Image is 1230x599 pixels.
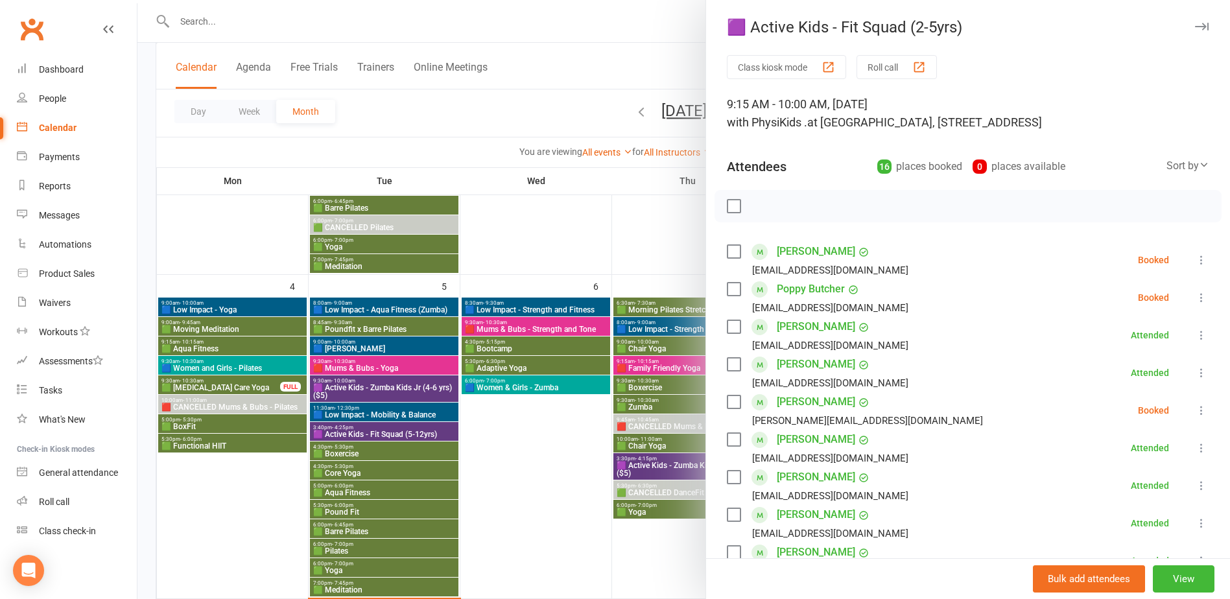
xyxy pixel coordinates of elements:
[39,123,77,133] div: Calendar
[39,327,78,337] div: Workouts
[17,172,137,201] a: Reports
[727,95,1209,132] div: 9:15 AM - 10:00 AM, [DATE]
[39,93,66,104] div: People
[39,497,69,507] div: Roll call
[16,13,48,45] a: Clubworx
[17,347,137,376] a: Assessments
[706,18,1230,36] div: 🟪 Active Kids - Fit Squad (2-5yrs)
[857,55,937,79] button: Roll call
[1138,293,1169,302] div: Booked
[807,115,1042,129] span: at [GEOGRAPHIC_DATA], [STREET_ADDRESS]
[973,158,1065,176] div: places available
[13,555,44,586] div: Open Intercom Messenger
[17,113,137,143] a: Calendar
[17,405,137,434] a: What's New
[39,526,96,536] div: Class check-in
[39,356,103,366] div: Assessments
[752,450,908,467] div: [EMAIL_ADDRESS][DOMAIN_NAME]
[39,64,84,75] div: Dashboard
[17,288,137,318] a: Waivers
[752,412,983,429] div: [PERSON_NAME][EMAIL_ADDRESS][DOMAIN_NAME]
[752,262,908,279] div: [EMAIL_ADDRESS][DOMAIN_NAME]
[39,298,71,308] div: Waivers
[877,159,892,174] div: 16
[727,158,786,176] div: Attendees
[17,259,137,288] a: Product Sales
[777,429,855,450] a: [PERSON_NAME]
[752,375,908,392] div: [EMAIL_ADDRESS][DOMAIN_NAME]
[1131,331,1169,340] div: Attended
[973,159,987,174] div: 0
[17,376,137,405] a: Tasks
[777,392,855,412] a: [PERSON_NAME]
[1138,406,1169,415] div: Booked
[752,337,908,354] div: [EMAIL_ADDRESS][DOMAIN_NAME]
[1131,556,1169,565] div: Attended
[1131,481,1169,490] div: Attended
[1131,368,1169,377] div: Attended
[1138,255,1169,264] div: Booked
[1166,158,1209,174] div: Sort by
[39,152,80,162] div: Payments
[39,268,95,279] div: Product Sales
[727,55,846,79] button: Class kiosk mode
[17,458,137,487] a: General attendance kiosk mode
[752,487,908,504] div: [EMAIL_ADDRESS][DOMAIN_NAME]
[752,299,908,316] div: [EMAIL_ADDRESS][DOMAIN_NAME]
[17,230,137,259] a: Automations
[17,55,137,84] a: Dashboard
[1131,519,1169,528] div: Attended
[39,385,62,395] div: Tasks
[17,318,137,347] a: Workouts
[17,487,137,517] a: Roll call
[1153,565,1214,593] button: View
[777,504,855,525] a: [PERSON_NAME]
[777,279,845,299] a: Poppy Butcher
[777,316,855,337] a: [PERSON_NAME]
[777,241,855,262] a: [PERSON_NAME]
[877,158,962,176] div: places booked
[39,181,71,191] div: Reports
[777,542,855,563] a: [PERSON_NAME]
[1131,443,1169,452] div: Attended
[752,525,908,542] div: [EMAIL_ADDRESS][DOMAIN_NAME]
[39,239,91,250] div: Automations
[727,115,807,129] span: with PhysiKids .
[17,84,137,113] a: People
[777,354,855,375] a: [PERSON_NAME]
[17,143,137,172] a: Payments
[777,467,855,487] a: [PERSON_NAME]
[39,210,80,220] div: Messages
[17,517,137,546] a: Class kiosk mode
[39,414,86,425] div: What's New
[39,467,118,478] div: General attendance
[17,201,137,230] a: Messages
[1033,565,1145,593] button: Bulk add attendees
